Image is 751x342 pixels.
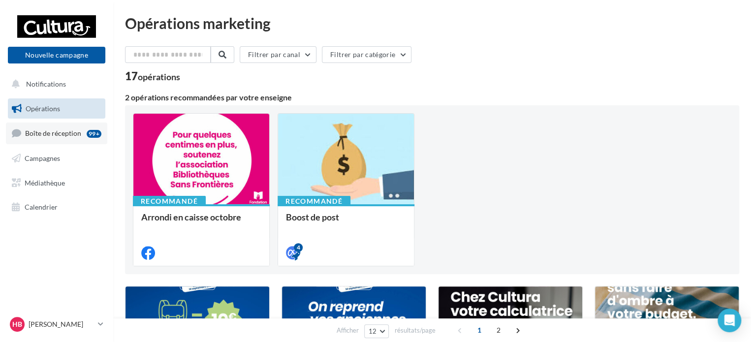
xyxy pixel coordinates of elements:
span: Notifications [26,80,66,88]
span: 1 [471,322,487,338]
span: Campagnes [25,154,60,162]
a: Boîte de réception99+ [6,123,107,144]
div: Opérations marketing [125,16,739,31]
div: Boost de post [286,212,406,232]
button: Notifications [6,74,103,94]
div: opérations [138,72,180,81]
button: 12 [364,324,389,338]
a: HB [PERSON_NAME] [8,315,105,334]
span: 12 [369,327,377,335]
span: Calendrier [25,203,58,211]
div: Arrondi en caisse octobre [141,212,261,232]
div: Open Intercom Messenger [718,309,741,332]
a: Calendrier [6,197,107,218]
div: 2 opérations recommandées par votre enseigne [125,93,739,101]
span: résultats/page [394,326,435,335]
button: Nouvelle campagne [8,47,105,63]
span: Opérations [26,104,60,113]
span: HB [12,319,22,329]
span: 2 [491,322,506,338]
span: Boîte de réception [25,129,81,137]
div: Recommandé [133,196,206,207]
a: Médiathèque [6,173,107,193]
span: Médiathèque [25,178,65,187]
div: 4 [294,243,303,252]
p: [PERSON_NAME] [29,319,94,329]
div: 99+ [87,130,101,138]
button: Filtrer par catégorie [322,46,411,63]
div: 17 [125,71,180,82]
div: Recommandé [278,196,350,207]
span: Afficher [337,326,359,335]
button: Filtrer par canal [240,46,316,63]
a: Opérations [6,98,107,119]
a: Campagnes [6,148,107,169]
